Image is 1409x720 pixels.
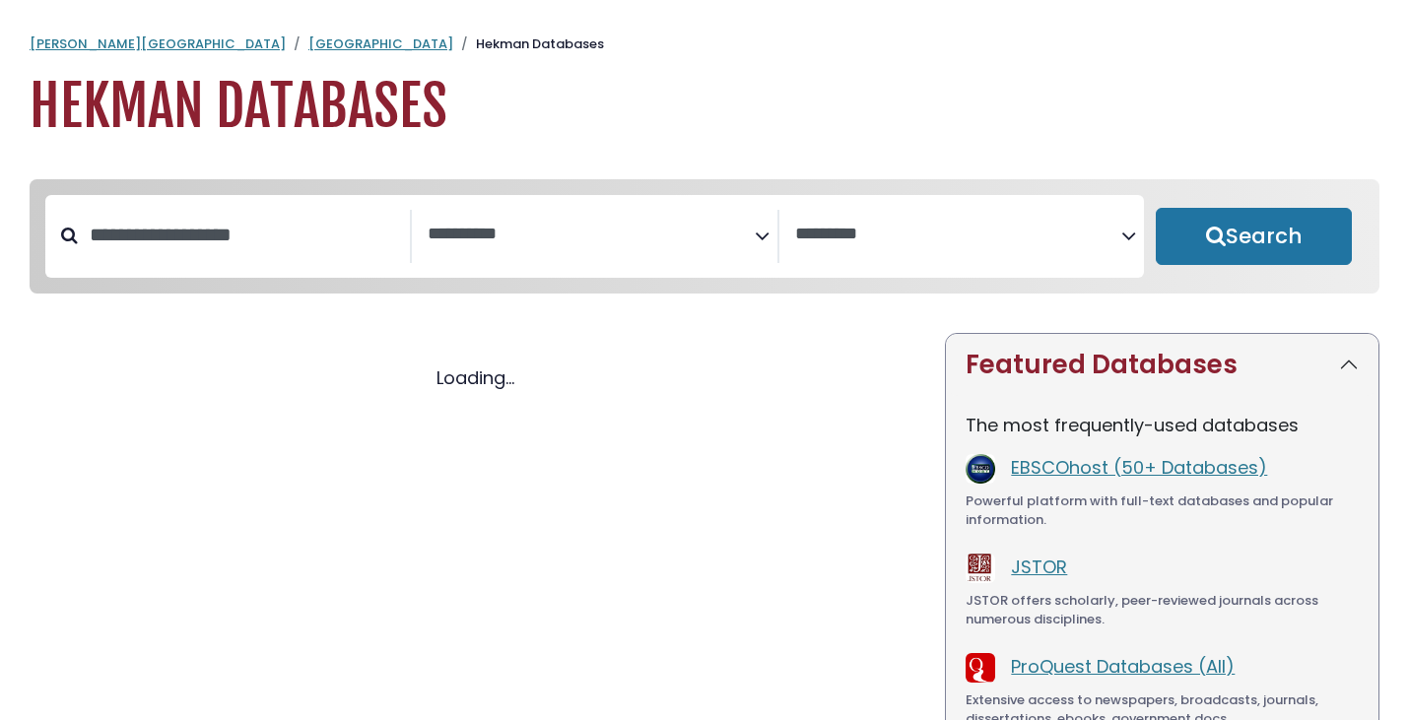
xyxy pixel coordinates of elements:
a: JSTOR [1011,555,1067,579]
button: Featured Databases [946,334,1378,396]
a: EBSCOhost (50+ Databases) [1011,455,1267,480]
div: Powerful platform with full-text databases and popular information. [966,491,1359,530]
a: ProQuest Databases (All) [1011,654,1235,679]
input: Search database by title or keyword [78,219,410,251]
nav: breadcrumb [30,34,1379,54]
a: [GEOGRAPHIC_DATA] [308,34,453,53]
button: Submit for Search Results [1156,208,1352,265]
h1: Hekman Databases [30,74,1379,140]
textarea: Search [795,225,1121,245]
div: JSTOR offers scholarly, peer-reviewed journals across numerous disciplines. [966,591,1359,629]
p: The most frequently-used databases [966,412,1359,438]
nav: Search filters [30,179,1379,294]
a: [PERSON_NAME][GEOGRAPHIC_DATA] [30,34,286,53]
li: Hekman Databases [453,34,604,54]
textarea: Search [428,225,754,245]
div: Loading... [30,364,921,391]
